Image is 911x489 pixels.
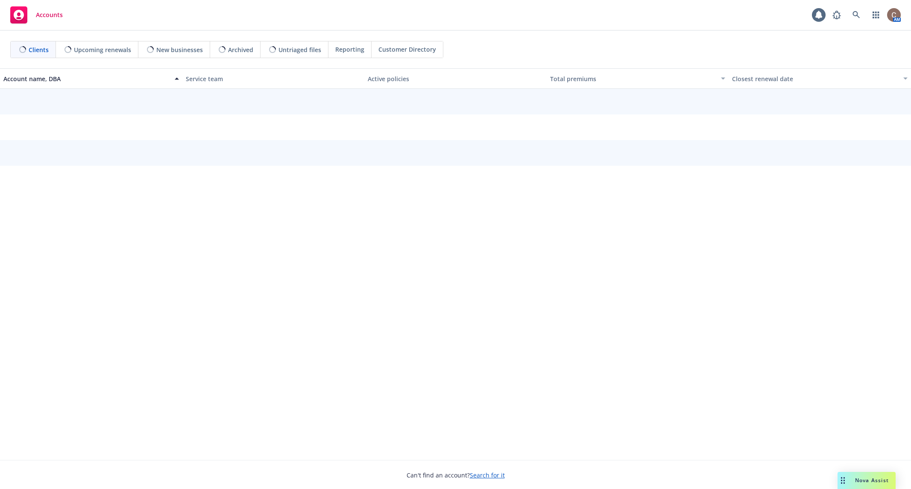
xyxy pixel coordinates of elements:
span: Archived [228,45,253,54]
button: Closest renewal date [729,68,911,89]
div: Closest renewal date [732,74,898,83]
a: Search [848,6,865,23]
span: Clients [29,45,49,54]
span: Reporting [335,45,364,54]
img: photo [887,8,901,22]
a: Search for it [470,471,505,479]
span: Accounts [36,12,63,18]
div: Active policies [368,74,543,83]
span: Nova Assist [855,477,889,484]
span: Upcoming renewals [74,45,131,54]
span: Can't find an account? [407,471,505,480]
div: Total premiums [550,74,716,83]
button: Active policies [364,68,547,89]
button: Nova Assist [838,472,896,489]
a: Switch app [867,6,885,23]
button: Total premiums [547,68,729,89]
span: Untriaged files [278,45,321,54]
a: Report a Bug [828,6,845,23]
button: Service team [182,68,365,89]
div: Drag to move [838,472,848,489]
div: Account name, DBA [3,74,170,83]
div: Service team [186,74,361,83]
a: Accounts [7,3,66,27]
span: Customer Directory [378,45,436,54]
span: New businesses [156,45,203,54]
